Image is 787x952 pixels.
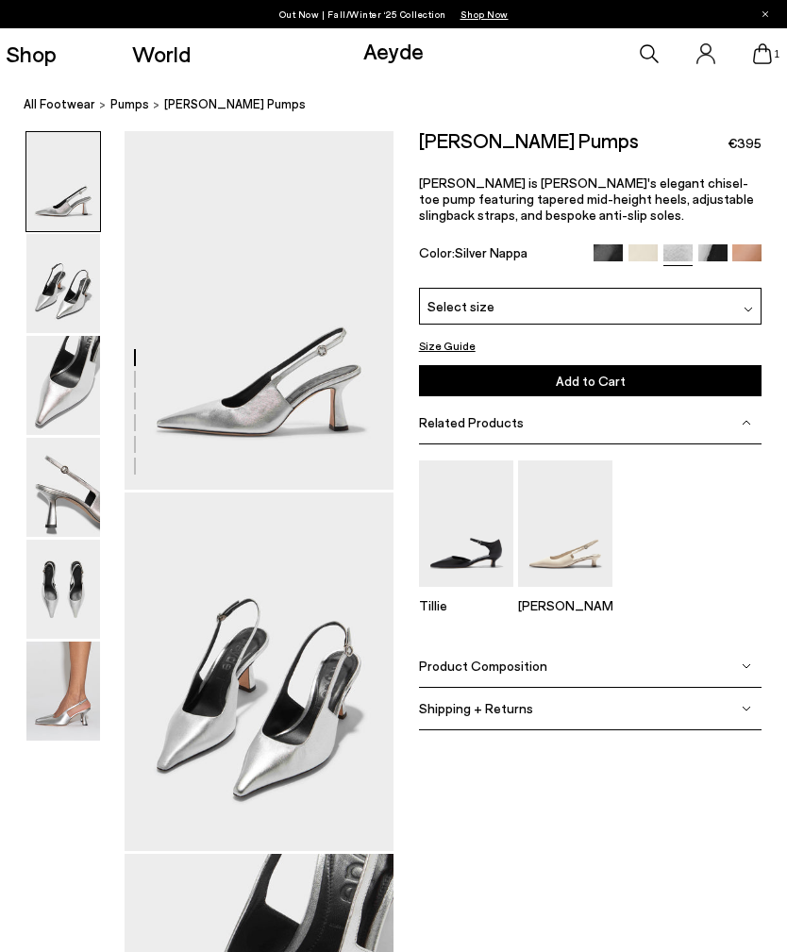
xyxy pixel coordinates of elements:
span: Add to Cart [556,373,626,389]
span: 1 [772,49,781,59]
span: Product Composition [419,658,547,674]
a: pumps [110,94,149,114]
a: World [132,42,191,65]
img: Tillie Ankle Strap Pumps [419,460,513,586]
nav: breadcrumb [24,79,787,131]
p: [PERSON_NAME] [518,597,612,613]
h2: [PERSON_NAME] Pumps [419,131,639,150]
img: Fernanda Slingback Pumps - Image 4 [26,438,100,537]
img: Fernanda Slingback Pumps - Image 2 [26,234,100,333]
img: svg%3E [744,305,753,314]
img: svg%3E [742,418,751,427]
img: Fernanda Slingback Pumps - Image 1 [26,132,100,231]
img: svg%3E [742,661,751,671]
img: svg%3E [742,704,751,713]
img: Fernanda Slingback Pumps - Image 6 [26,642,100,741]
span: Related Products [419,414,524,430]
div: Color: [419,244,583,266]
a: Shop [6,42,57,65]
button: Size Guide [419,336,476,355]
p: Tillie [419,597,513,613]
span: €395 [728,134,762,153]
button: Add to Cart [419,365,762,396]
img: Fernanda Slingback Pumps - Image 5 [26,540,100,639]
p: [PERSON_NAME] is [PERSON_NAME]'s elegant chisel-toe pump featuring tapered mid-height heels, adju... [419,175,762,223]
a: All Footwear [24,94,95,114]
a: Catrina Slingback Pumps [PERSON_NAME] [518,574,612,613]
img: Catrina Slingback Pumps [518,460,612,586]
span: Navigate to /collections/new-in [460,8,509,20]
p: Out Now | Fall/Winter ‘25 Collection [279,5,509,24]
span: Shipping + Returns [419,700,533,716]
span: pumps [110,96,149,111]
span: Select size [427,296,494,316]
a: Tillie Ankle Strap Pumps Tillie [419,574,513,613]
a: Aeyde [363,37,424,64]
a: 1 [753,43,772,64]
span: Silver Nappa [455,244,527,260]
span: [PERSON_NAME] Pumps [164,94,306,114]
img: Fernanda Slingback Pumps - Image 3 [26,336,100,435]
